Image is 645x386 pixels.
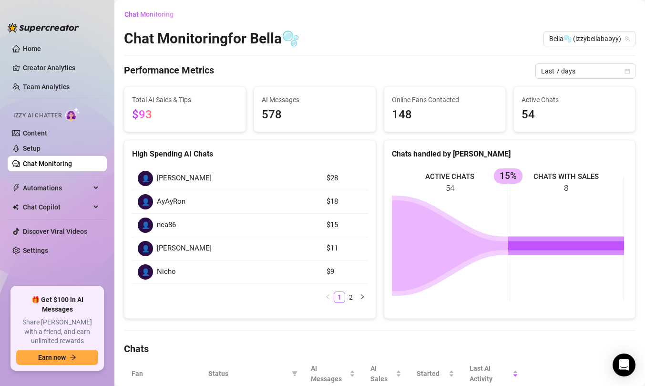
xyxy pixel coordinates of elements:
span: Last 7 days [541,64,630,78]
a: Setup [23,145,41,152]
button: right [357,292,368,303]
li: 2 [345,292,357,303]
h4: Performance Metrics [124,63,214,79]
button: left [322,292,334,303]
span: Izzy AI Chatter [13,111,61,120]
span: Automations [23,180,91,196]
span: Last AI Activity [470,363,511,384]
span: 148 [392,106,498,124]
a: Creator Analytics [23,60,99,75]
a: 1 [334,292,345,303]
article: $11 [327,243,362,254]
span: Chat Monitoring [124,10,174,18]
span: Active Chats [522,94,627,105]
span: Started [417,368,447,379]
a: Chat Monitoring [23,160,72,167]
article: $9 [327,266,362,278]
button: Chat Monitoring [124,7,181,22]
div: Open Intercom Messenger [613,354,635,376]
span: Earn now [38,354,66,361]
span: left [325,294,331,300]
article: $18 [327,196,362,208]
li: Next Page [357,292,368,303]
span: Online Fans Contacted [392,94,498,105]
h2: Chat Monitoring for Bella🫧 [124,30,299,48]
div: 👤 [138,194,153,209]
span: Status [208,368,288,379]
div: High Spending AI Chats [132,148,368,160]
span: calendar [625,68,630,74]
span: nca86 [157,219,176,231]
span: arrow-right [70,354,76,361]
span: Nicho [157,266,176,278]
button: Earn nowarrow-right [16,350,98,365]
span: filter [290,366,299,381]
span: Chat Copilot [23,199,91,215]
li: 1 [334,292,345,303]
span: Bella🫧 (izzybellababyy) [549,31,630,46]
a: Team Analytics [23,83,70,91]
article: $15 [327,219,362,231]
span: 54 [522,106,627,124]
a: 2 [346,292,356,303]
a: Discover Viral Videos [23,228,87,235]
div: Chats handled by [PERSON_NAME] [392,148,628,160]
a: Content [23,129,47,137]
div: 👤 [138,241,153,256]
span: [PERSON_NAME] [157,243,212,254]
a: Home [23,45,41,52]
a: Settings [23,247,48,254]
img: Chat Copilot [12,204,19,210]
div: 👤 [138,171,153,186]
span: AI Messages [262,94,368,105]
h4: Chats [124,342,635,355]
span: AyAyRon [157,196,185,208]
span: thunderbolt [12,184,20,192]
span: 578 [262,106,368,124]
div: 👤 [138,264,153,280]
span: team [625,36,630,42]
span: filter [292,371,297,376]
span: [PERSON_NAME] [157,173,212,184]
span: AI Messages [311,363,348,384]
div: 👤 [138,218,153,233]
img: AI Chatter [65,107,80,121]
span: AI Sales [370,363,394,384]
span: Share [PERSON_NAME] with a friend, and earn unlimited rewards [16,318,98,346]
span: Total AI Sales & Tips [132,94,238,105]
article: $28 [327,173,362,184]
span: right [359,294,365,300]
span: 🎁 Get $100 in AI Messages [16,295,98,314]
img: logo-BBDzfeDw.svg [8,23,79,32]
span: $93 [132,108,152,121]
li: Previous Page [322,292,334,303]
